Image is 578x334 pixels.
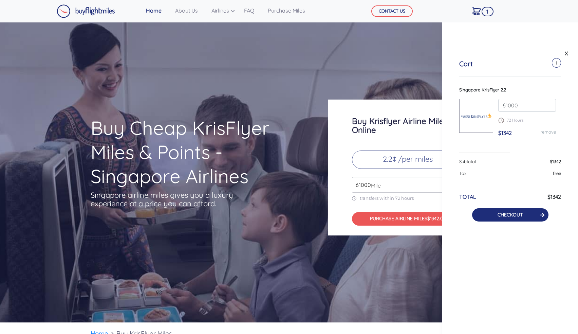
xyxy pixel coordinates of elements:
[459,60,473,68] h5: Cart
[352,195,464,201] p: transfers within 72 hours
[172,4,201,17] a: About Us
[352,212,464,226] button: PURCHASE AIRLINE MILES$1342.00
[57,4,115,18] img: Buy Flight Miles Logo
[498,117,556,123] p: 72 Hours
[498,129,512,136] span: $1342
[241,4,257,17] a: FAQ
[459,87,506,92] span: Singapore KrisFlyer 2.2
[470,4,484,18] a: 1
[143,4,164,17] a: Home
[472,7,481,15] img: Cart
[427,215,446,222] span: $1342.00
[57,3,115,20] a: Buy Flight Miles Logo
[540,129,556,135] a: remove
[459,171,466,176] span: Tax
[91,191,243,208] p: Singapore airline miles gives you a luxury experience at a price you can afford.
[352,117,464,134] h3: Buy Krisflyer Airline Miles Online
[550,159,561,164] span: $1342
[459,194,476,200] h6: TOTAL
[482,7,493,16] span: 1
[368,181,381,190] span: Mile
[563,48,570,58] a: X
[460,108,493,123] img: Singapore-KrisFlyer.png
[91,116,302,188] h1: Buy Cheap KrisFlyer Miles & Points - Singapore Airlines
[459,159,476,164] span: Subtotal
[553,171,561,176] span: free
[552,58,561,68] span: 1
[547,194,561,200] h6: $1342
[498,212,523,218] a: CHECKOUT
[371,5,413,17] button: CONTACT US
[352,151,464,169] p: 2.2¢ /per miles
[209,4,233,17] a: Airlines
[472,208,548,222] button: CHECKOUT
[265,4,308,17] a: Purchase Miles
[498,118,504,123] img: schedule.png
